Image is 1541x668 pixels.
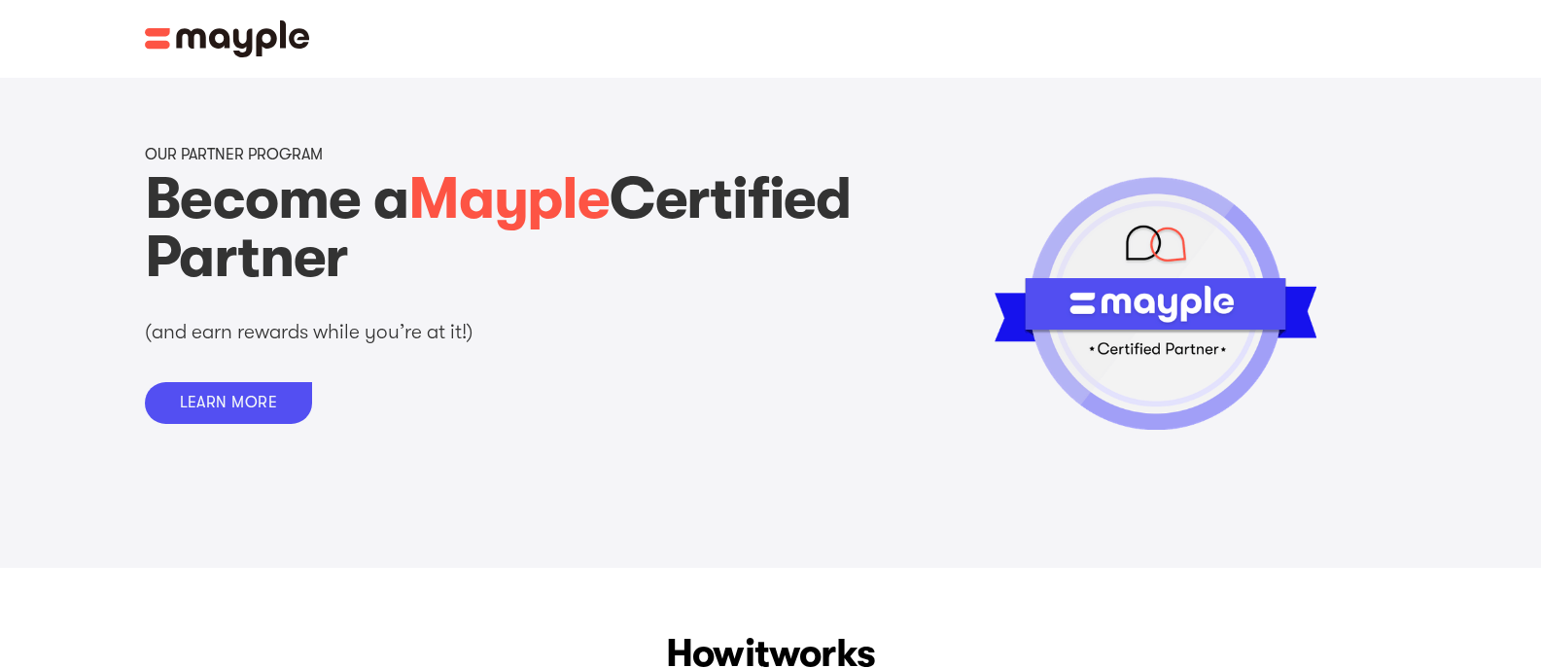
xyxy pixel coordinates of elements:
[145,382,313,424] a: LEARN MORE
[145,20,310,57] img: Mayple logo
[180,394,278,412] div: LEARN MORE
[408,165,610,232] span: Mayple
[145,170,868,287] h1: Become a Certified Partner
[145,318,650,346] p: (and earn rewards while you’re at it!)
[145,146,323,164] p: OUR PARTNER PROGRAM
